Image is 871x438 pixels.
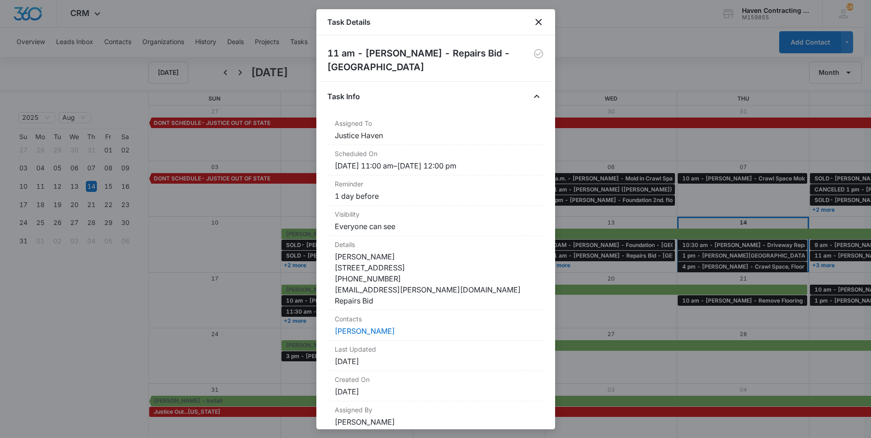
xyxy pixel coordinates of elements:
[335,314,537,324] dt: Contacts
[335,209,537,219] dt: Visibility
[335,416,537,427] dd: [PERSON_NAME]
[529,89,544,104] button: Close
[335,344,537,354] dt: Last Updated
[327,401,544,432] div: Assigned By[PERSON_NAME]
[327,175,544,206] div: Reminder1 day before
[335,386,537,397] dd: [DATE]
[327,310,544,341] div: Contacts[PERSON_NAME]
[335,326,395,336] a: [PERSON_NAME]
[335,221,537,232] dd: Everyone can see
[533,17,544,28] button: close
[335,375,537,384] dt: Created On
[335,130,537,141] dd: Justice Haven
[335,240,537,249] dt: Details
[327,371,544,401] div: Created On[DATE]
[327,46,534,74] h2: 11 am - [PERSON_NAME] - Repairs Bid - [GEOGRAPHIC_DATA]
[327,145,544,175] div: Scheduled On[DATE] 11:00 am–[DATE] 12:00 pm
[327,341,544,371] div: Last Updated[DATE]
[335,251,537,306] dd: [PERSON_NAME] [STREET_ADDRESS] [PHONE_NUMBER] [EMAIL_ADDRESS][PERSON_NAME][DOMAIN_NAME] Repairs Bid
[327,115,544,145] div: Assigned ToJustice Haven
[335,356,537,367] dd: [DATE]
[327,17,371,28] h1: Task Details
[335,149,537,158] dt: Scheduled On
[327,91,360,102] h4: Task Info
[335,179,537,189] dt: Reminder
[327,206,544,236] div: VisibilityEveryone can see
[335,405,537,415] dt: Assigned By
[335,118,537,128] dt: Assigned To
[335,160,537,171] dd: [DATE] 11:00 am – [DATE] 12:00 pm
[327,236,544,310] div: Details[PERSON_NAME] [STREET_ADDRESS] [PHONE_NUMBER] [EMAIL_ADDRESS][PERSON_NAME][DOMAIN_NAME] Re...
[335,191,537,202] dd: 1 day before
